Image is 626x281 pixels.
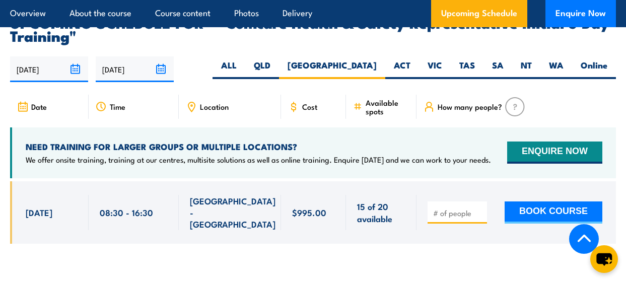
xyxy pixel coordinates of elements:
[200,102,229,111] span: Location
[505,201,602,224] button: BOOK COURSE
[366,98,410,115] span: Available spots
[451,59,483,79] label: TAS
[31,102,47,111] span: Date
[213,59,245,79] label: ALL
[110,102,125,111] span: Time
[357,200,405,224] span: 15 of 20 available
[438,102,502,111] span: How many people?
[433,208,483,218] input: # of people
[572,59,616,79] label: Online
[512,59,540,79] label: NT
[96,56,174,82] input: To date
[540,59,572,79] label: WA
[10,56,88,82] input: From date
[292,206,326,218] span: $995.00
[385,59,419,79] label: ACT
[26,206,52,218] span: [DATE]
[507,142,602,164] button: ENQUIRE NOW
[590,245,618,273] button: chat-button
[100,206,153,218] span: 08:30 - 16:30
[10,16,616,42] h2: UPCOMING SCHEDULE FOR - "Comcare Health & Safety Representative Initial 5 Day Training"
[279,59,385,79] label: [GEOGRAPHIC_DATA]
[483,59,512,79] label: SA
[190,195,275,230] span: [GEOGRAPHIC_DATA] - [GEOGRAPHIC_DATA]
[26,155,491,165] p: We offer onsite training, training at our centres, multisite solutions as well as online training...
[302,102,317,111] span: Cost
[26,141,491,152] h4: NEED TRAINING FOR LARGER GROUPS OR MULTIPLE LOCATIONS?
[245,59,279,79] label: QLD
[419,59,451,79] label: VIC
